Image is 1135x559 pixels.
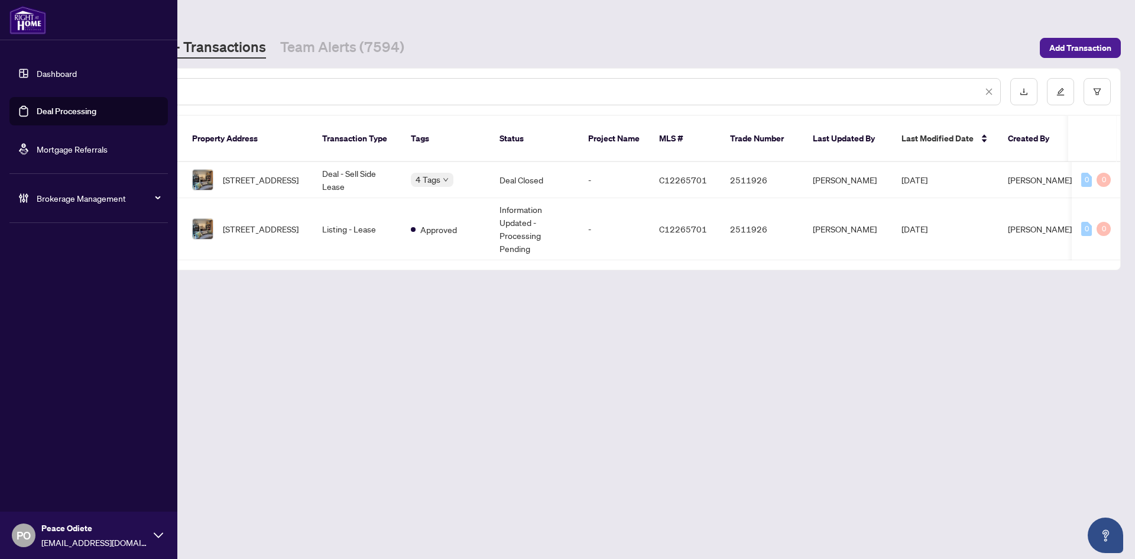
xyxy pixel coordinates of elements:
th: Status [490,116,579,162]
span: [DATE] [901,175,928,185]
td: Information Updated - Processing Pending [490,198,579,260]
span: [PERSON_NAME] [1008,224,1072,234]
td: [PERSON_NAME] [803,162,892,198]
div: 0 [1097,173,1111,187]
th: Last Modified Date [892,116,998,162]
td: Deal - Sell Side Lease [313,162,401,198]
span: [DATE] [901,224,928,234]
span: filter [1093,88,1101,96]
span: close [985,88,993,96]
span: [EMAIL_ADDRESS][DOMAIN_NAME] [41,536,148,549]
a: Deal Processing [37,106,96,117]
div: 0 [1081,222,1092,236]
th: Tags [401,116,490,162]
a: Team Alerts (7594) [280,37,404,59]
span: Last Modified Date [901,132,974,145]
span: [STREET_ADDRESS] [223,222,299,235]
th: Created By [998,116,1069,162]
th: Project Name [579,116,650,162]
div: 0 [1081,173,1092,187]
th: Last Updated By [803,116,892,162]
img: logo [9,6,46,34]
th: Trade Number [721,116,803,162]
td: [PERSON_NAME] [803,198,892,260]
td: 2511926 [721,162,803,198]
span: Peace Odiete [41,522,148,535]
span: down [443,177,449,183]
a: Dashboard [37,68,77,79]
span: edit [1056,88,1065,96]
button: Add Transaction [1040,38,1121,58]
td: 2511926 [721,198,803,260]
span: PO [17,527,31,544]
th: Transaction Type [313,116,401,162]
td: - [579,162,650,198]
a: Mortgage Referrals [37,144,108,154]
span: 4 Tags [416,173,440,186]
div: 0 [1097,222,1111,236]
span: Brokerage Management [37,192,160,205]
button: Open asap [1088,518,1123,553]
button: filter [1084,78,1111,105]
img: thumbnail-img [193,219,213,239]
img: thumbnail-img [193,170,213,190]
th: Property Address [183,116,313,162]
span: C12265701 [659,224,707,234]
button: edit [1047,78,1074,105]
button: download [1010,78,1037,105]
span: [STREET_ADDRESS] [223,173,299,186]
span: Add Transaction [1049,38,1111,57]
span: [PERSON_NAME] [1008,175,1072,185]
td: Listing - Lease [313,198,401,260]
span: download [1020,88,1028,96]
td: - [579,198,650,260]
td: Deal Closed [490,162,579,198]
th: MLS # [650,116,721,162]
span: C12265701 [659,175,707,185]
span: Approved [420,223,457,236]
